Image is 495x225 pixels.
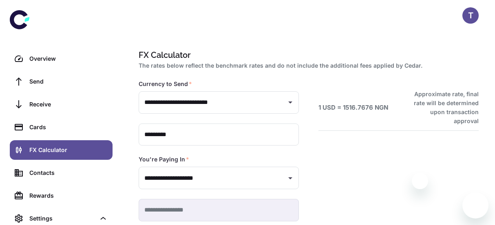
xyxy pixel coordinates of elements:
[10,117,113,137] a: Cards
[29,191,108,200] div: Rewards
[285,172,296,184] button: Open
[29,168,108,177] div: Contacts
[285,97,296,108] button: Open
[462,7,479,24] button: T
[29,123,108,132] div: Cards
[139,49,475,61] h1: FX Calculator
[29,54,108,63] div: Overview
[29,146,108,154] div: FX Calculator
[407,90,479,126] h6: Approximate rate, final rate will be determined upon transaction approval
[139,80,192,88] label: Currency to Send
[29,214,95,223] div: Settings
[10,49,113,68] a: Overview
[139,155,189,163] label: You're Paying In
[29,77,108,86] div: Send
[10,140,113,160] a: FX Calculator
[10,72,113,91] a: Send
[318,103,388,112] h6: 1 USD = 1516.7676 NGN
[412,173,428,189] iframe: Close message
[462,192,488,218] iframe: Button to launch messaging window
[10,186,113,205] a: Rewards
[29,100,108,109] div: Receive
[10,163,113,183] a: Contacts
[10,95,113,114] a: Receive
